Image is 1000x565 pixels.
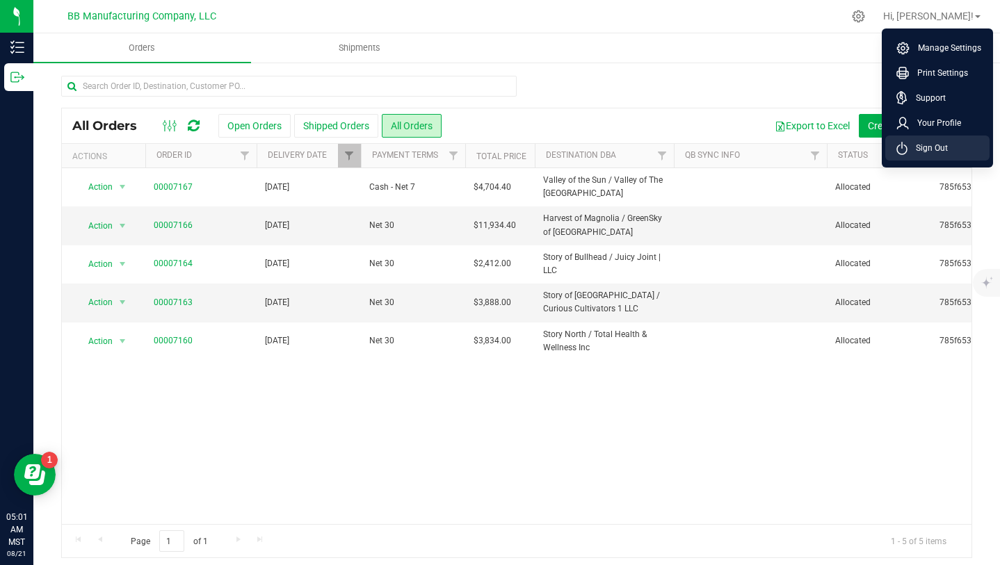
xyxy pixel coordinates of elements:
[114,254,131,274] span: select
[474,334,511,347] span: $3,834.00
[804,144,827,167] a: Filter
[76,254,113,274] span: Action
[41,452,58,468] iframe: Resource center unread badge
[908,91,946,105] span: Support
[154,219,193,232] a: 00007166
[474,257,511,270] span: $2,412.00
[251,33,469,63] a: Shipments
[234,144,257,167] a: Filter
[265,296,289,309] span: [DATE]
[685,150,740,160] a: QB Sync Info
[835,334,923,347] span: Allocated
[909,66,968,80] span: Print Settings
[835,257,923,270] span: Allocated
[476,152,526,161] a: Total Price
[909,116,961,130] span: Your Profile
[110,42,174,54] span: Orders
[154,257,193,270] a: 00007164
[6,548,27,559] p: 08/21
[880,530,958,551] span: 1 - 5 of 5 items
[33,33,251,63] a: Orders
[382,114,442,138] button: All Orders
[265,219,289,232] span: [DATE]
[766,114,859,138] button: Export to Excel
[885,136,990,161] li: Sign Out
[114,216,131,236] span: select
[114,331,131,351] span: select
[838,150,868,160] a: Status
[268,150,327,160] a: Delivery Date
[369,181,457,194] span: Cash - Net 7
[474,219,516,232] span: $11,934.40
[154,296,193,309] a: 00007163
[72,152,140,161] div: Actions
[76,293,113,312] span: Action
[67,10,216,22] span: BB Manufacturing Company, LLC
[320,42,399,54] span: Shipments
[835,181,923,194] span: Allocated
[76,177,113,197] span: Action
[76,216,113,236] span: Action
[442,144,465,167] a: Filter
[543,174,666,200] span: Valley of the Sun / Valley of The [GEOGRAPHIC_DATA]
[72,118,151,133] span: All Orders
[159,530,184,552] input: 1
[10,40,24,54] inline-svg: Inventory
[910,41,981,55] span: Manage Settings
[543,212,666,238] span: Harvest of Magnolia / GreenSky of [GEOGRAPHIC_DATA]
[651,144,674,167] a: Filter
[119,530,219,552] span: Page of 1
[474,181,511,194] span: $4,704.40
[369,296,457,309] span: Net 30
[265,181,289,194] span: [DATE]
[61,76,517,97] input: Search Order ID, Destination, Customer PO...
[543,251,666,277] span: Story of Bullhead / Juicy Joint | LLC
[369,257,457,270] span: Net 30
[294,114,378,138] button: Shipped Orders
[14,454,56,496] iframe: Resource center
[850,10,867,23] div: Manage settings
[859,114,951,138] button: Create new order
[338,144,361,167] a: Filter
[265,334,289,347] span: [DATE]
[265,257,289,270] span: [DATE]
[868,120,942,131] span: Create new order
[10,70,24,84] inline-svg: Outbound
[369,219,457,232] span: Net 30
[154,181,193,194] a: 00007167
[835,296,923,309] span: Allocated
[156,150,192,160] a: Order ID
[372,150,438,160] a: Payment Terms
[543,328,666,354] span: Story North / Total Health & Wellness Inc
[218,114,291,138] button: Open Orders
[369,334,457,347] span: Net 30
[114,293,131,312] span: select
[76,331,113,351] span: Action
[883,10,974,22] span: Hi, [PERSON_NAME]!
[543,289,666,316] span: Story of [GEOGRAPHIC_DATA] / Curious Cultivators 1 LLC
[835,219,923,232] span: Allocated
[908,141,948,155] span: Sign Out
[474,296,511,309] span: $3,888.00
[6,511,27,548] p: 05:01 AM MST
[546,150,616,160] a: Destination DBA
[154,334,193,347] a: 00007160
[896,91,984,105] a: Support
[114,177,131,197] span: select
